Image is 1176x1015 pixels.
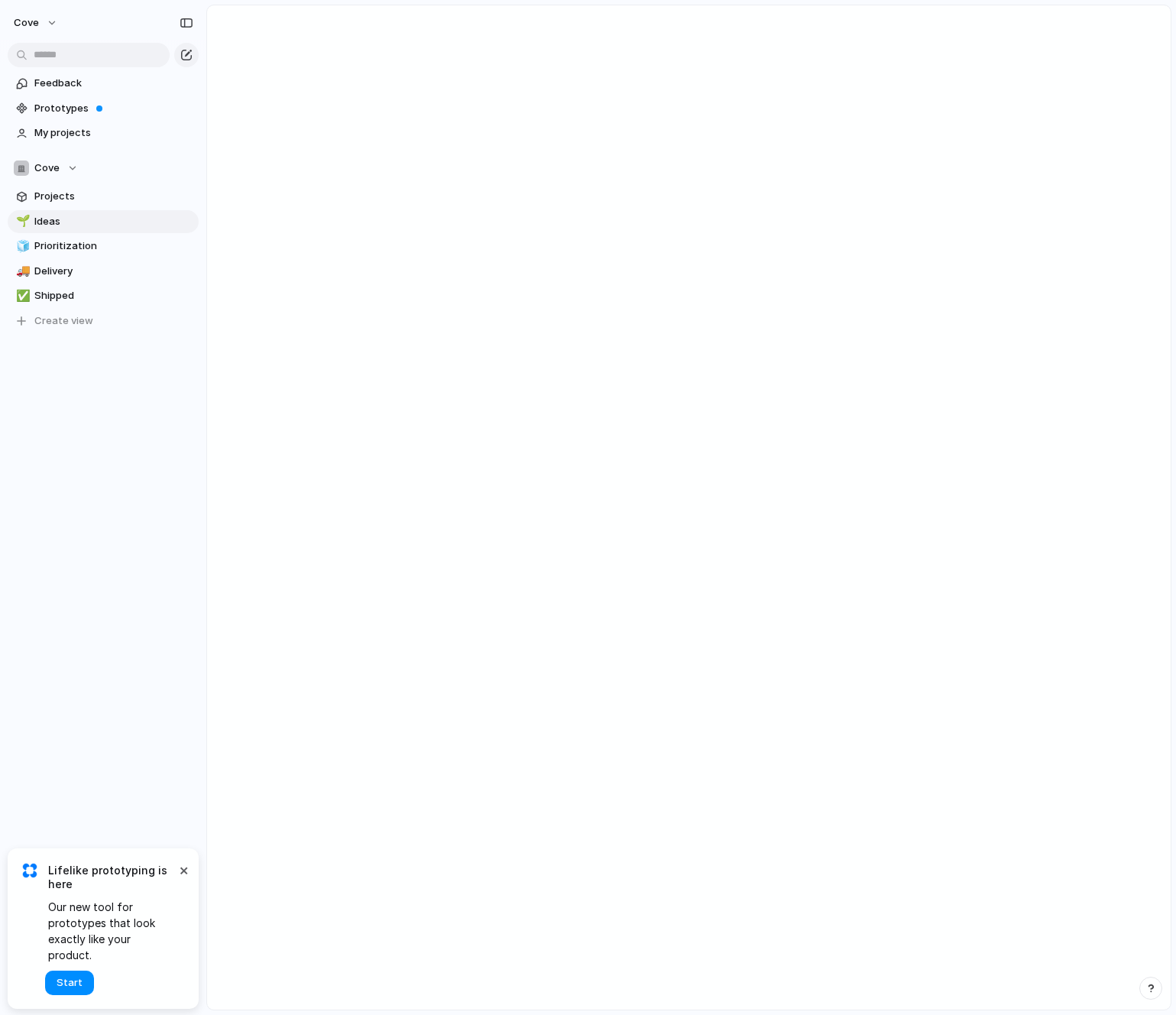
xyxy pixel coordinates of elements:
button: 🌱 [14,214,29,229]
div: ✅ [16,287,27,305]
button: Dismiss [174,861,193,879]
button: Cove [7,11,66,35]
span: Ideas [34,214,193,229]
div: 🚚 [16,262,27,280]
span: Our new tool for prototypes that look exactly like your product. [48,899,176,963]
a: Projects [8,185,199,208]
span: Start [57,975,83,991]
a: Prototypes [8,97,199,120]
a: 🧊Prioritization [8,235,199,258]
div: 🌱 [16,212,27,230]
a: ✅Shipped [8,284,199,307]
span: Prototypes [34,101,193,116]
span: Lifelike prototyping is here [48,864,176,891]
span: Cove [14,15,39,31]
a: Feedback [8,72,199,95]
span: Cove [34,161,60,176]
span: Delivery [34,264,193,279]
span: My projects [34,125,193,141]
a: My projects [8,122,199,144]
button: ✅ [14,288,29,303]
a: 🚚Delivery [8,260,199,283]
span: Prioritization [34,238,193,254]
button: Start [45,971,94,995]
button: Cove [8,157,199,180]
span: Feedback [34,76,193,91]
button: 🚚 [14,264,29,279]
span: Shipped [34,288,193,303]
span: Projects [34,189,193,204]
button: 🧊 [14,238,29,254]
a: 🌱Ideas [8,210,199,233]
button: Create view [8,310,199,332]
div: 🧊 [16,238,27,255]
span: Create view [34,313,93,329]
